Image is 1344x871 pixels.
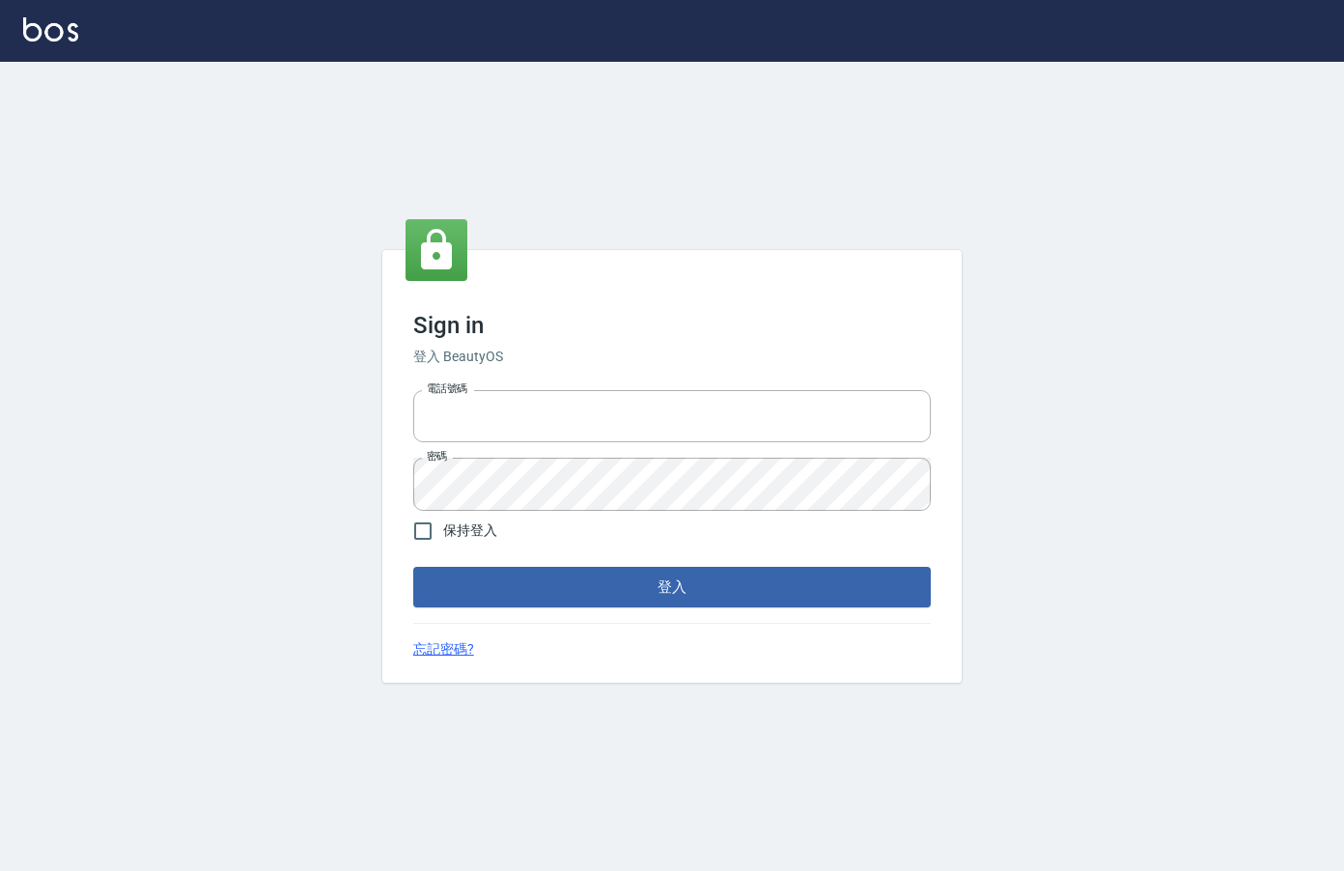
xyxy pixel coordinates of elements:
[413,347,931,367] h6: 登入 BeautyOS
[413,312,931,339] h3: Sign in
[443,520,497,541] span: 保持登入
[427,449,447,464] label: 密碼
[427,381,467,396] label: 電話號碼
[23,17,78,42] img: Logo
[413,639,474,660] a: 忘記密碼?
[413,567,931,607] button: 登入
